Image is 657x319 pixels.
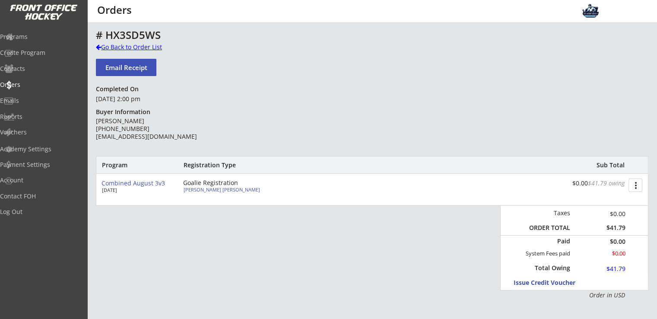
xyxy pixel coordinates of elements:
[102,180,176,187] div: Combined August 3v3
[525,209,570,217] div: Taxes
[530,264,570,272] div: Total Owing
[96,59,156,76] button: Email Receipt
[183,180,282,186] div: Goalie Registration
[96,85,143,93] div: Completed On
[587,179,624,187] font: $41.79 owing
[96,95,221,103] div: [DATE] 2:00 pm
[576,239,625,245] div: $0.00
[184,161,282,169] div: Registration Type
[184,187,280,192] div: [PERSON_NAME] [PERSON_NAME]
[102,161,149,169] div: Program
[576,224,625,232] div: $41.79
[628,179,642,192] button: more_vert
[514,277,594,289] button: Issue Credit Voucher
[576,209,625,218] div: $0.00
[96,43,185,51] div: Go Back to Order List
[96,117,221,141] div: [PERSON_NAME] [PHONE_NUMBER] [EMAIL_ADDRESS][DOMAIN_NAME]
[587,161,624,169] div: Sub Total
[518,250,570,257] div: System Fees paid
[96,108,154,116] div: Buyer Information
[102,188,171,192] div: [DATE]
[96,30,510,40] div: # HX3SD5WS
[525,224,570,232] div: ORDER TOTAL
[525,291,625,300] div: Order in USD
[530,237,570,245] div: Paid
[576,250,625,257] div: $0.00
[571,180,624,187] div: $0.00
